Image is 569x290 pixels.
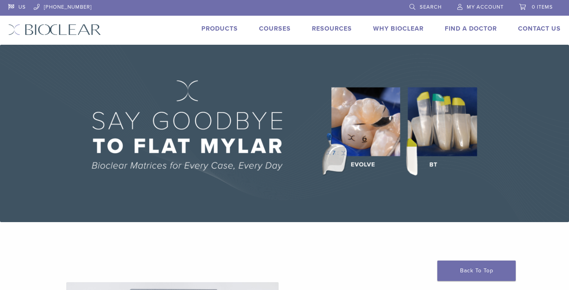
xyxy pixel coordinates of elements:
[518,25,561,33] a: Contact Us
[437,261,516,281] a: Back To Top
[445,25,497,33] a: Find A Doctor
[467,4,504,10] span: My Account
[420,4,442,10] span: Search
[532,4,553,10] span: 0 items
[259,25,291,33] a: Courses
[201,25,238,33] a: Products
[312,25,352,33] a: Resources
[8,24,101,35] img: Bioclear
[373,25,424,33] a: Why Bioclear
